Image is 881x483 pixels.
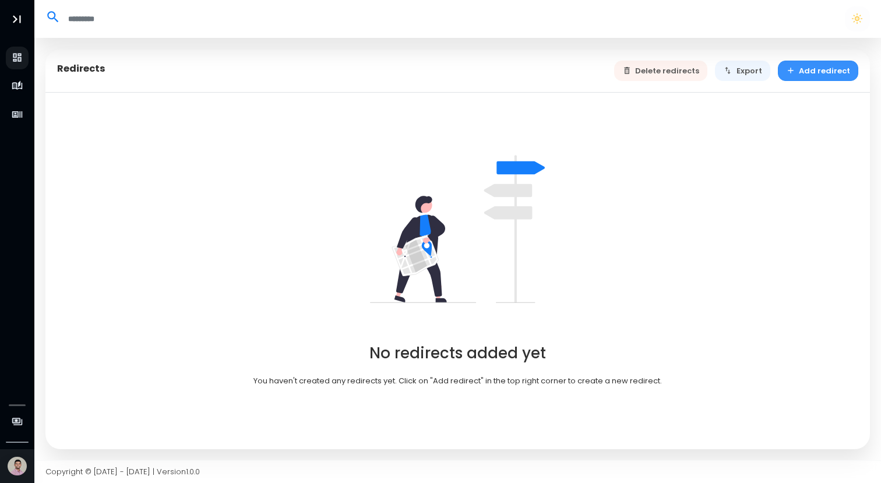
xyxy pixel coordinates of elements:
[45,466,200,477] span: Copyright © [DATE] - [DATE] | Version 1.0.0
[57,63,105,75] h5: Redirects
[253,375,662,387] p: You haven't created any redirects yet. Click on "Add redirect" in the top right corner to create ...
[8,457,27,476] img: Avatar
[370,142,545,316] img: undraw_right_direction_tge8-82dba1b9.svg
[778,61,859,81] button: Add redirect
[369,344,546,362] h2: No redirects added yet
[6,8,28,30] button: Toggle Aside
